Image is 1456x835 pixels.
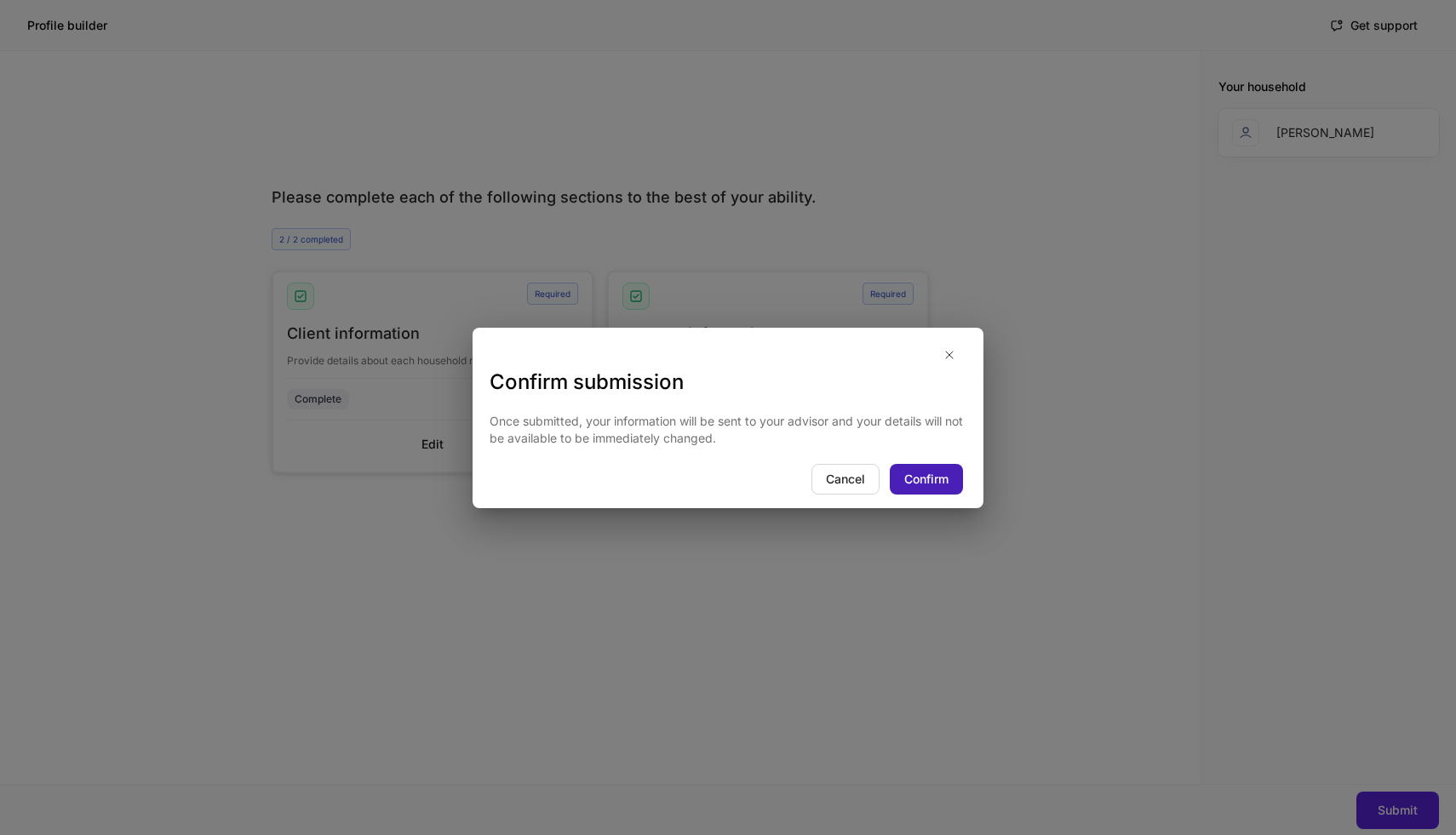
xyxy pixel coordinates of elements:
button: Cancel [811,464,880,495]
h3: Confirm submission [490,369,966,396]
div: Confirm [904,471,949,488]
div: Cancel [826,471,865,488]
p: Once submitted, your information will be sent to your advisor and your details will not be availa... [490,413,966,447]
button: Confirm [890,464,963,495]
